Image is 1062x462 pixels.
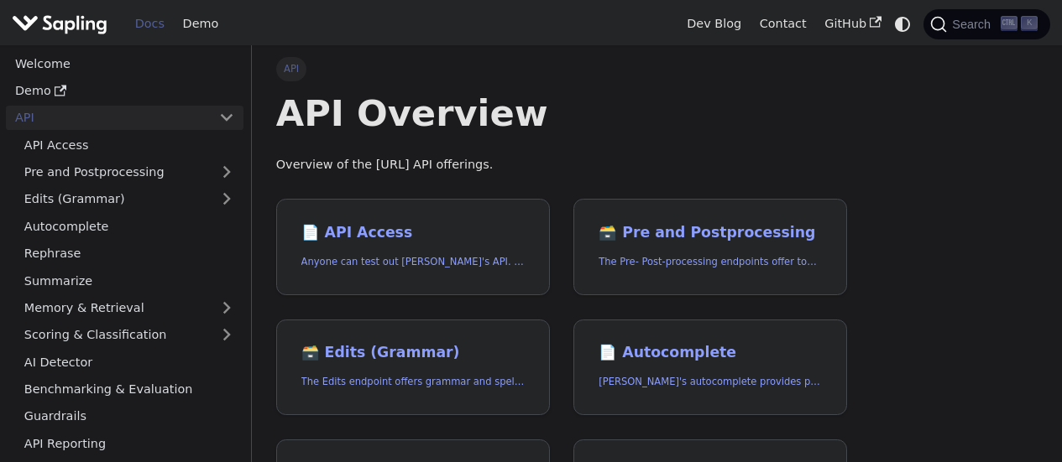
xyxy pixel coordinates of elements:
[276,199,550,295] a: 📄️ API AccessAnyone can test out [PERSON_NAME]'s API. To get started with the API, simply:
[891,12,915,36] button: Switch between dark and light mode (currently system mode)
[15,214,243,238] a: Autocomplete
[210,106,243,130] button: Collapse sidebar category 'API'
[301,224,525,242] h2: API Access
[599,254,822,270] p: The Pre- Post-processing endpoints offer tools for preparing your text data for ingestation as we...
[6,106,210,130] a: API
[573,319,847,416] a: 📄️ Autocomplete[PERSON_NAME]'s autocomplete provides predictions of the next few characters or words
[301,254,525,270] p: Anyone can test out Sapling's API. To get started with the API, simply:
[599,374,822,390] p: Sapling's autocomplete provides predictions of the next few characters or words
[573,199,847,295] a: 🗃️ Pre and PostprocessingThe Pre- Post-processing endpoints offer tools for preparing your text d...
[174,11,228,37] a: Demo
[15,241,243,266] a: Rephrase
[1021,16,1038,31] kbd: K
[15,160,243,184] a: Pre and Postprocessing
[276,57,307,80] span: API
[6,79,243,103] a: Demo
[276,319,550,416] a: 🗃️ Edits (Grammar)The Edits endpoint offers grammar and spell checking.
[15,296,243,320] a: Memory & Retrieval
[751,11,816,37] a: Contact
[6,51,243,75] a: Welcome
[276,155,848,175] p: Overview of the [URL] API offerings.
[15,187,243,211] a: Edits (Grammar)
[15,132,243,157] a: API Access
[15,377,243,402] a: Benchmarking & Evaluation
[947,18,1001,31] span: Search
[599,224,822,242] h2: Pre and Postprocessing
[815,11,890,37] a: GitHub
[15,404,243,428] a: Guardrails
[15,323,243,347] a: Scoring & Classification
[923,9,1049,39] button: Search (Ctrl+K)
[15,268,243,293] a: Summarize
[15,431,243,455] a: API Reporting
[276,57,848,80] nav: Breadcrumbs
[301,344,525,362] h2: Edits (Grammar)
[15,350,243,374] a: AI Detector
[677,11,750,37] a: Dev Blog
[301,374,525,390] p: The Edits endpoint offers grammar and spell checking.
[12,12,107,36] img: Sapling.ai
[599,344,822,362] h2: Autocomplete
[12,12,113,36] a: Sapling.ai
[126,11,174,37] a: Docs
[276,91,848,136] h1: API Overview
